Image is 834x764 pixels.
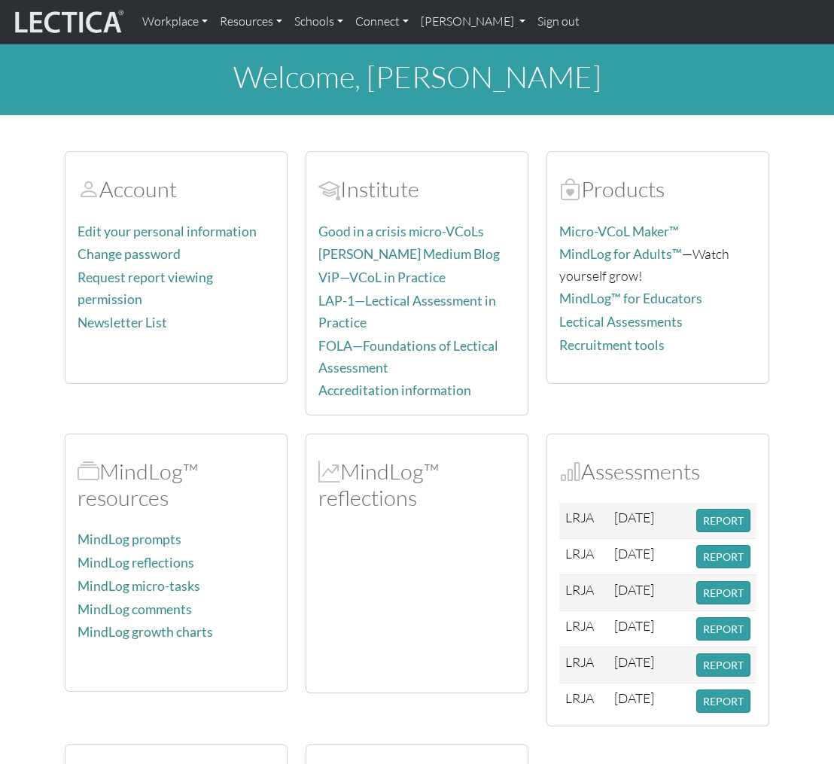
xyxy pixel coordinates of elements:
h2: Institute [318,176,516,202]
h2: Account [78,176,275,202]
a: Lectical Assessments [559,314,683,330]
img: lecticalive [11,8,124,36]
h2: MindLog™ reflections [318,458,516,510]
a: Schools [288,6,349,38]
a: MindLog comments [78,601,192,617]
span: [DATE] [614,509,654,525]
span: MindLog [318,458,340,485]
a: FOLA—Foundations of Lectical Assessment [318,338,498,376]
span: [DATE] [614,545,654,562]
h2: Assessments [559,458,756,485]
a: Connect [349,6,415,38]
button: REPORT [696,581,750,604]
span: Assessments [559,458,581,485]
a: [PERSON_NAME] [415,6,531,38]
a: MindLog micro-tasks [78,578,200,594]
button: REPORT [696,509,750,532]
td: LRJA [559,574,608,610]
a: Resources [214,6,288,38]
span: [DATE] [614,689,654,706]
a: MindLog™ for Educators [559,291,702,306]
button: REPORT [696,689,750,713]
a: Sign out [531,6,586,38]
p: —Watch yourself grow! [559,243,756,286]
a: Workplace [136,6,214,38]
span: MindLog™ resources [78,458,99,485]
button: REPORT [696,617,750,641]
button: REPORT [696,545,750,568]
a: [PERSON_NAME] Medium Blog [318,246,500,262]
a: MindLog for Adults™ [559,246,682,262]
td: LRJA [559,538,608,574]
span: [DATE] [614,581,654,598]
td: LRJA [559,610,608,647]
a: MindLog prompts [78,531,181,547]
a: Good in a crisis micro-VCoLs [318,224,484,239]
a: Accreditation information [318,382,471,398]
a: Recruitment tools [559,337,665,353]
button: REPORT [696,653,750,677]
a: MindLog reflections [78,555,194,571]
td: LRJA [559,683,608,719]
a: ViP—VCoL in Practice [318,269,446,285]
h2: MindLog™ resources [78,458,275,510]
span: [DATE] [614,617,654,634]
span: Products [559,175,581,202]
a: Change password [78,246,181,262]
h2: Products [559,176,756,202]
a: Request report viewing permission [78,269,213,307]
span: Account [318,175,340,202]
td: LRJA [559,503,608,539]
a: Edit your personal information [78,224,257,239]
a: MindLog growth charts [78,624,213,640]
a: LAP-1—Lectical Assessment in Practice [318,293,496,330]
a: Micro-VCoL Maker™ [559,224,679,239]
a: Newsletter List [78,315,167,330]
span: Account [78,175,99,202]
span: [DATE] [614,653,654,670]
td: LRJA [559,647,608,683]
